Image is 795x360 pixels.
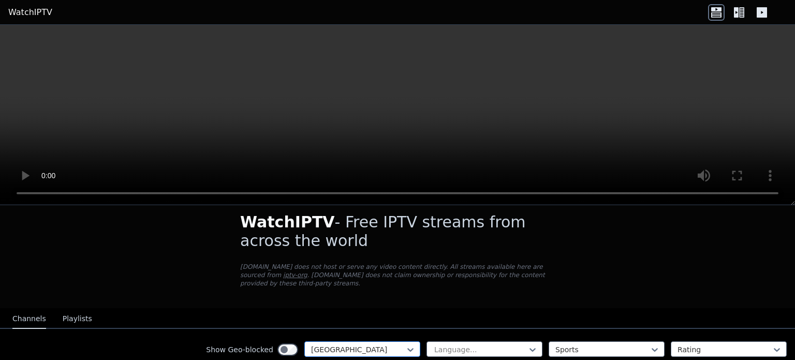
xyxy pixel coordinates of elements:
[12,309,46,329] button: Channels
[8,6,52,19] a: WatchIPTV
[63,309,92,329] button: Playlists
[283,271,307,279] a: iptv-org
[240,213,335,231] span: WatchIPTV
[240,213,555,250] h1: - Free IPTV streams from across the world
[240,263,555,287] p: [DOMAIN_NAME] does not host or serve any video content directly. All streams available here are s...
[206,344,273,355] label: Show Geo-blocked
